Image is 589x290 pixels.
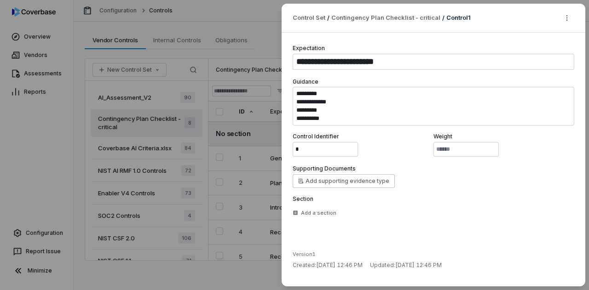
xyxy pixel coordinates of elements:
p: / [442,14,445,22]
label: Section [293,195,574,203]
button: More actions [560,11,574,25]
span: Version 1 [293,251,316,257]
label: Guidance [293,78,318,85]
div: Add a section [293,210,336,216]
label: Expectation [293,45,325,51]
button: Add supporting evidence type [293,174,395,188]
span: Control 1 [446,14,471,21]
label: Supporting Documents [293,165,356,172]
label: Weight [433,133,574,140]
label: Control Identifier [293,133,433,140]
a: Contingency Plan Checklist - critical [331,13,440,23]
span: Created: [DATE] 12:46 PM [293,262,363,268]
span: Control Set [293,13,325,23]
p: / [327,14,329,22]
span: Updated: [DATE] 12:46 PM [370,262,442,268]
button: Add a section [290,205,339,221]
